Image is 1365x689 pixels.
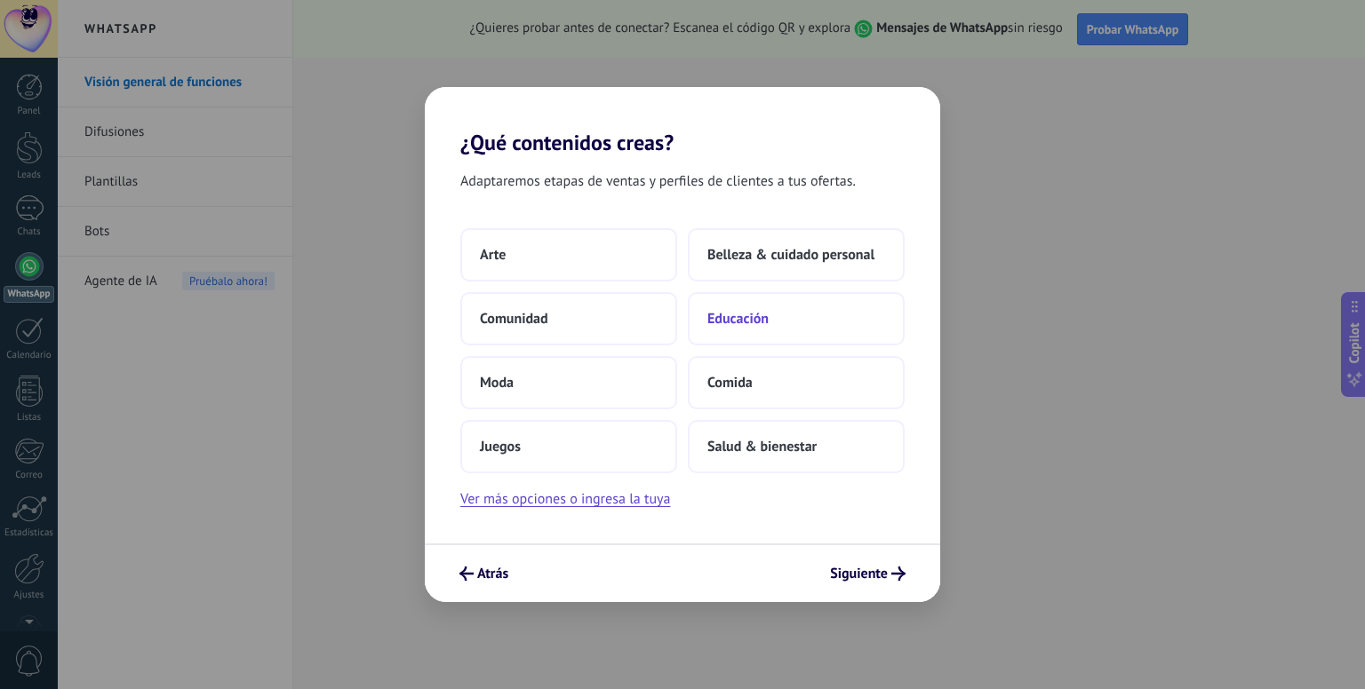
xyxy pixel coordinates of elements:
span: Comunidad [480,310,548,328]
span: Comida [707,374,753,392]
button: Siguiente [822,558,914,589]
button: Moda [460,356,677,409]
button: Belleza & cuidado personal [688,228,905,281]
button: Ver más opciones o ingresa la tuya [460,487,670,511]
button: Comunidad [460,292,677,345]
span: Adaptaremos etapas de ventas y perfiles de clientes a tus ofertas. [460,170,856,193]
span: Educación [707,310,769,328]
button: Salud & bienestar [688,420,905,473]
span: Arte [480,246,506,264]
span: Juegos [480,438,521,455]
button: Juegos [460,420,677,473]
button: Arte [460,228,677,281]
span: Atrás [477,567,508,580]
h2: ¿Qué contenidos creas? [425,87,940,155]
span: Salud & bienestar [707,438,817,455]
button: Atrás [451,558,516,589]
span: Moda [480,374,514,392]
span: Belleza & cuidado personal [707,246,874,264]
span: Siguiente [830,567,888,580]
button: Educación [688,292,905,345]
button: Comida [688,356,905,409]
